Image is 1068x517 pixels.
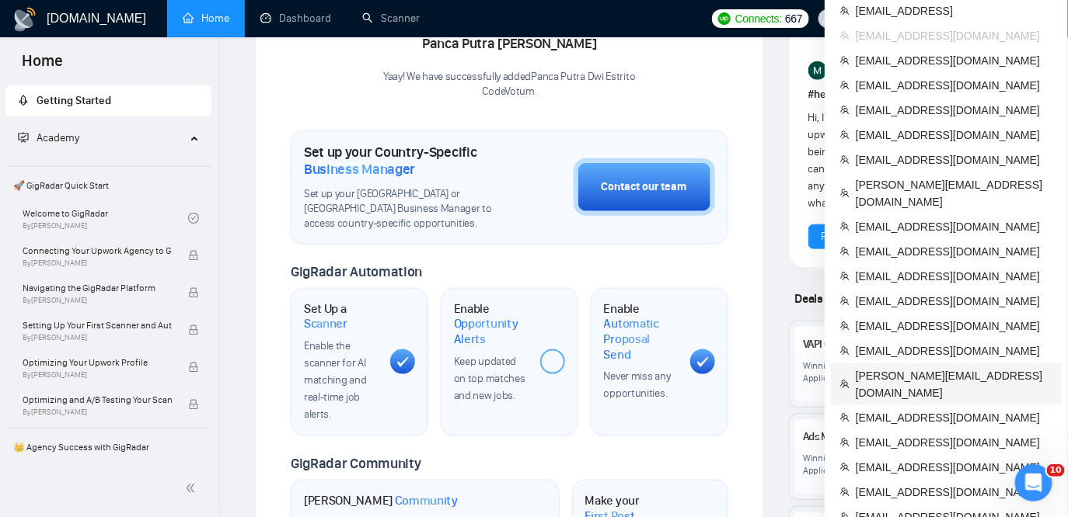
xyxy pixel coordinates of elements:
h1: Enable [454,301,528,347]
span: Connects: [735,10,782,27]
span: team [840,413,850,422]
a: homeHome [183,12,229,25]
h1: Set Up a [304,301,378,331]
span: [EMAIL_ADDRESS][DOMAIN_NAME] [856,218,1052,235]
span: lock [188,399,199,410]
span: By [PERSON_NAME] [23,408,172,417]
span: [EMAIL_ADDRESS][DOMAIN_NAME] [856,151,1052,168]
span: team [840,189,850,198]
span: Optimizing and A/B Testing Your Scanner for Better Results [23,392,172,408]
div: Winning Bid [803,359,850,372]
span: Keep updated on top matches and new jobs. [454,355,525,402]
span: 10 [1047,464,1065,477]
span: team [840,272,850,281]
span: lock [188,250,199,261]
img: Milan Stojanovic [808,61,827,80]
span: By [PERSON_NAME] [23,296,172,305]
span: [EMAIL_ADDRESS][DOMAIN_NAME] [856,293,1052,310]
img: upwork-logo.png [718,12,731,25]
div: Panca Putra [PERSON_NAME] [383,31,636,57]
span: team [840,488,850,497]
h1: Enable [604,301,678,363]
button: Contact our team [574,158,715,216]
span: [EMAIL_ADDRESS][DOMAIN_NAME] [856,52,1052,69]
span: lock [188,362,199,373]
span: [EMAIL_ADDRESS][DOMAIN_NAME] [856,243,1052,260]
span: [EMAIL_ADDRESS][DOMAIN_NAME] [856,409,1052,426]
span: double-left [185,481,201,496]
span: Deals closed by similar GigRadar users [789,285,1000,312]
p: CodeVotum . [383,85,636,99]
span: team [840,155,850,165]
span: Scanner [304,316,347,331]
span: [PERSON_NAME][EMAIL_ADDRESS][DOMAIN_NAME] [856,367,1052,401]
span: [EMAIL_ADDRESS][DOMAIN_NAME] [856,127,1052,144]
span: [EMAIL_ADDRESS][DOMAIN_NAME] [856,317,1052,335]
span: team [840,321,850,331]
div: Winning Bid [803,452,850,464]
span: Community [395,493,458,508]
span: By [PERSON_NAME] [23,258,172,268]
span: GigRadar Community [291,455,421,472]
span: 🚀 GigRadar Quick Start [7,170,210,201]
span: Getting Started [37,94,111,107]
span: [EMAIL_ADDRESS][DOMAIN_NAME] [856,434,1052,451]
div: Hi, I've added new projects on my upwork profile but those aren't being loaded in gigradar, so I ... [808,109,971,212]
span: [EMAIL_ADDRESS][DOMAIN_NAME] [856,459,1052,476]
iframe: Intercom live chat [1015,464,1052,501]
span: Automatic Proposal Send [604,316,678,362]
span: team [840,438,850,447]
div: Application Time [803,372,867,384]
span: [EMAIL_ADDRESS][DOMAIN_NAME] [856,484,1052,501]
span: team [840,106,850,115]
img: logo [12,7,37,32]
span: Academy [37,131,79,144]
span: By [PERSON_NAME] [23,370,172,380]
a: Welcome to GigRadarBy[PERSON_NAME] [23,201,188,235]
span: fund-projection-screen [18,132,29,143]
span: team [840,6,850,16]
div: Application Time [803,464,867,477]
span: lock [188,287,199,298]
span: 667 [785,10,802,27]
span: By [PERSON_NAME] [23,333,172,342]
span: team [840,380,850,389]
span: 👑 Agency Success with GigRadar [7,432,210,463]
span: team [840,31,850,40]
span: team [840,81,850,90]
span: team [840,297,850,306]
span: Academy [18,131,79,144]
span: lock [188,324,199,335]
h1: Set up your Country-Specific [304,144,496,178]
span: team [840,130,850,140]
a: searchScanner [362,12,420,25]
span: [PERSON_NAME][EMAIL_ADDRESS][DOMAIN_NAME] [856,176,1052,210]
span: Navigating the GigRadar Platform [23,280,172,296]
h1: # help-channel [808,86,1011,103]
span: team [840,247,850,256]
span: team [840,346,850,356]
span: Never miss any opportunities. [604,370,671,400]
a: dashboardDashboard [260,12,331,25]
span: team [840,463,850,472]
span: Connecting Your Upwork Agency to GigRadar [23,243,172,258]
li: Getting Started [5,85,211,116]
span: Optimizing Your Upwork Profile [23,355,172,370]
span: rocket [18,95,29,106]
div: Contact our team [602,179,687,196]
h1: [PERSON_NAME] [304,493,458,508]
span: [EMAIL_ADDRESS][DOMAIN_NAME] [856,342,1052,359]
span: check-circle [188,213,199,224]
span: Business Manager [304,161,415,178]
span: Opportunity Alerts [454,316,528,346]
span: team [840,56,850,65]
span: GigRadar Automation [291,263,422,280]
span: Home [9,50,75,82]
div: Yaay! We have successfully added Panca Putra Dwi Estri to [383,70,636,99]
span: [EMAIL_ADDRESS][DOMAIN_NAME] [856,77,1052,94]
span: Setting Up Your First Scanner and Auto-Bidder [23,317,172,333]
a: Ads Manager for Google and Meta [803,430,952,443]
span: [EMAIL_ADDRESS][DOMAIN_NAME] [856,268,1052,285]
span: [EMAIL_ADDRESS][DOMAIN_NAME] [856,27,1052,44]
span: team [840,222,850,231]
